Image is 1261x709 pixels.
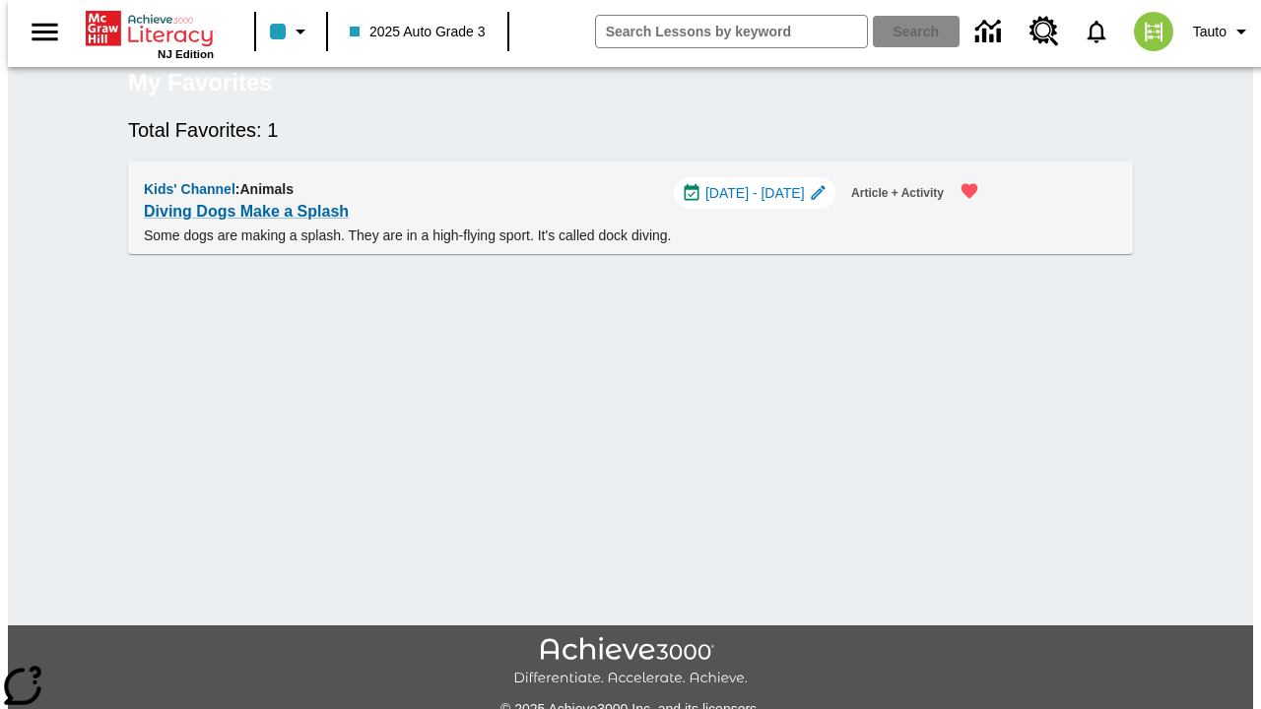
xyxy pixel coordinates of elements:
button: Article + Activity [843,177,952,210]
span: : Animals [235,181,294,197]
div: Home [86,7,214,60]
img: Achieve3000 Differentiate Accelerate Achieve [513,637,748,687]
a: Home [86,9,214,48]
a: Resource Center, Will open in new tab [1018,5,1071,58]
div: Aug 14 - Aug 14 Choose Dates [674,177,835,209]
button: Profile/Settings [1185,14,1261,49]
button: Remove from Favorites [948,169,991,213]
a: Notifications [1071,6,1122,57]
span: NJ Edition [158,48,214,60]
a: Data Center [963,5,1018,59]
a: Diving Dogs Make a Splash [144,198,349,226]
h6: Total Favorites: 1 [128,114,1133,146]
input: search field [596,16,867,47]
button: Open side menu [16,3,74,61]
button: Select a new avatar [1122,6,1185,57]
span: 2025 Auto Grade 3 [350,22,486,42]
h5: My Favorites [128,67,273,98]
img: avatar image [1134,12,1173,51]
span: Kids' Channel [144,181,235,197]
span: Article + Activity [851,183,944,204]
span: [DATE] - [DATE] [705,183,805,204]
button: Class color is light blue. Change class color [262,14,320,49]
span: Tauto [1193,22,1227,42]
p: Some dogs are making a splash. They are in a high-flying sport. It's called dock diving. [144,226,991,246]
